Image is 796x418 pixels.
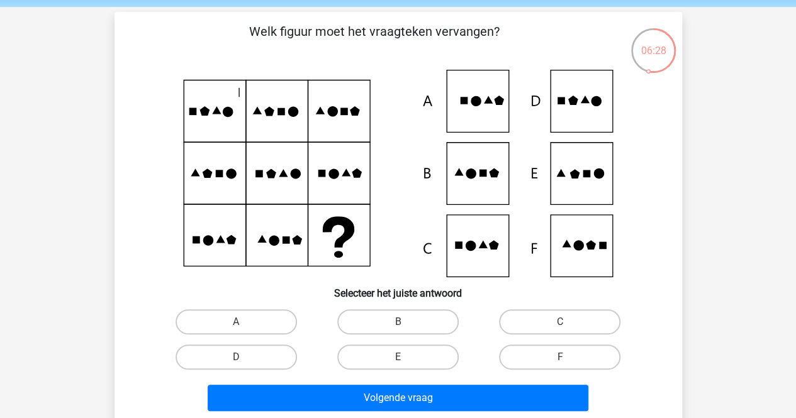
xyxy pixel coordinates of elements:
[176,344,297,370] label: D
[208,385,588,411] button: Volgende vraag
[337,309,459,334] label: B
[135,277,662,299] h6: Selecteer het juiste antwoord
[630,27,677,58] div: 06:28
[337,344,459,370] label: E
[176,309,297,334] label: A
[499,344,620,370] label: F
[135,22,615,60] p: Welk figuur moet het vraagteken vervangen?
[499,309,620,334] label: C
